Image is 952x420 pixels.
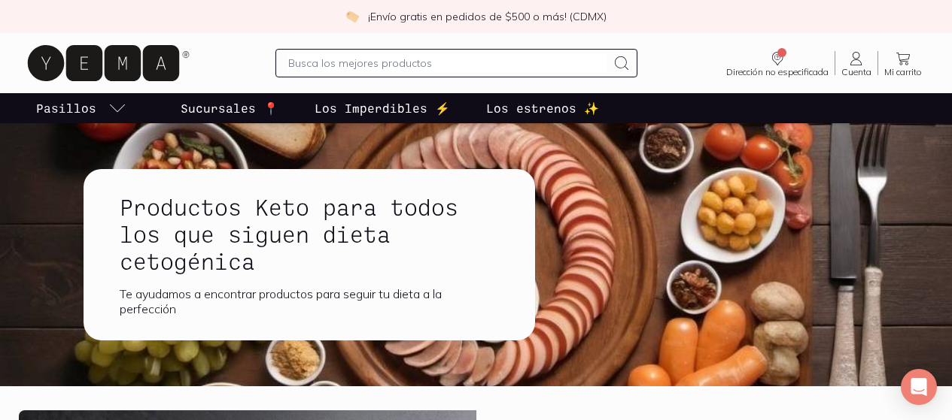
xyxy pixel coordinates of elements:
[33,93,129,123] a: pasillo-todos-link
[835,50,877,77] a: Cuenta
[315,99,450,117] p: Los Imperdibles ⚡️
[720,50,835,77] a: Dirección no especificada
[878,50,928,77] a: Mi carrito
[120,193,499,274] h1: Productos Keto para todos los que siguen dieta cetogénica
[312,93,453,123] a: Los Imperdibles ⚡️
[483,93,602,123] a: Los estrenos ✨
[178,93,281,123] a: Sucursales 📍
[84,169,583,340] a: Productos Keto para todos los que siguen dieta cetogénicaTe ayudamos a encontrar productos para s...
[726,68,829,77] span: Dirección no especificada
[36,99,96,117] p: Pasillos
[181,99,278,117] p: Sucursales 📍
[368,9,607,24] p: ¡Envío gratis en pedidos de $500 o más! (CDMX)
[486,99,599,117] p: Los estrenos ✨
[288,54,606,72] input: Busca los mejores productos
[345,10,359,23] img: check
[884,68,922,77] span: Mi carrito
[120,286,499,316] div: Te ayudamos a encontrar productos para seguir tu dieta a la perfección
[901,369,937,405] div: Open Intercom Messenger
[841,68,871,77] span: Cuenta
